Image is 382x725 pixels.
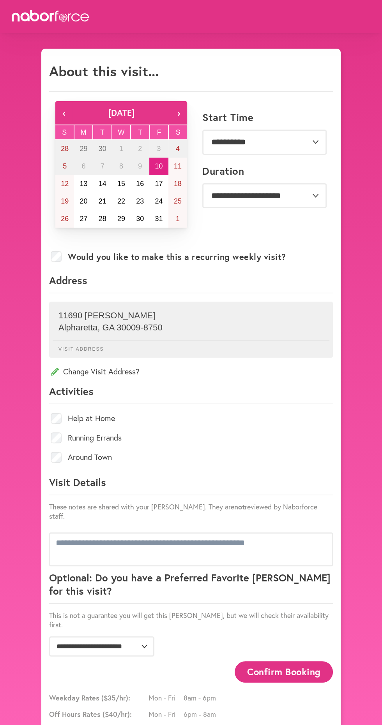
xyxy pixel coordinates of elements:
label: Duration [202,165,244,177]
abbr: October 23, 2025 [136,197,144,205]
button: October 11, 2025 [168,158,187,175]
button: September 30, 2025 [93,140,112,158]
abbr: September 28, 2025 [61,145,69,153]
abbr: Saturday [176,128,180,136]
p: This is not a guarantee you will get this [PERSON_NAME], but we will check their availability first. [49,611,333,629]
button: October 16, 2025 [131,175,149,193]
label: Around Town [68,453,112,461]
p: Optional: Do you have a Preferred Favorite [PERSON_NAME] for this visit? [49,571,333,604]
button: October 26, 2025 [55,210,74,228]
button: October 24, 2025 [149,193,168,210]
label: Running Errands [68,434,122,442]
button: October 21, 2025 [93,193,112,210]
abbr: October 2, 2025 [138,145,142,153]
span: Mon - Fri [149,709,184,719]
abbr: October 11, 2025 [174,162,182,170]
button: [DATE] [73,101,170,125]
button: October 19, 2025 [55,193,74,210]
button: October 5, 2025 [55,158,74,175]
p: Address [49,274,333,293]
abbr: October 21, 2025 [99,197,106,205]
button: October 1, 2025 [112,140,131,158]
abbr: Wednesday [118,128,125,136]
button: October 15, 2025 [112,175,131,193]
abbr: October 18, 2025 [174,180,182,188]
abbr: October 25, 2025 [174,197,182,205]
span: ($ 40 /hr): [103,709,132,719]
button: October 4, 2025 [168,140,187,158]
abbr: Monday [80,128,86,136]
abbr: October 5, 2025 [63,162,67,170]
p: 11690 [PERSON_NAME] [58,311,324,321]
abbr: October 7, 2025 [101,162,104,170]
button: October 18, 2025 [168,175,187,193]
span: 8am - 6pm [184,693,219,702]
button: October 12, 2025 [55,175,74,193]
p: Change Visit Address? [49,366,333,377]
abbr: October 28, 2025 [99,215,106,223]
button: October 20, 2025 [74,193,93,210]
abbr: October 3, 2025 [157,145,161,153]
abbr: October 9, 2025 [138,162,142,170]
abbr: October 22, 2025 [117,197,125,205]
button: October 23, 2025 [131,193,149,210]
span: Weekday Rates [49,693,147,702]
button: October 22, 2025 [112,193,131,210]
label: Would you like to make this a recurring weekly visit? [68,252,286,262]
abbr: October 13, 2025 [80,180,87,188]
abbr: October 26, 2025 [61,215,69,223]
button: Confirm Booking [235,661,333,683]
button: October 31, 2025 [149,210,168,228]
abbr: October 15, 2025 [117,180,125,188]
abbr: October 4, 2025 [176,145,180,153]
span: Off Hours Rates [49,709,147,719]
label: Start Time [202,111,253,123]
label: Help at Home [68,414,115,422]
abbr: September 30, 2025 [99,145,106,153]
abbr: October 1, 2025 [119,145,123,153]
h1: About this visit... [49,63,159,79]
strong: not [234,502,245,511]
button: October 28, 2025 [93,210,112,228]
abbr: October 10, 2025 [155,162,163,170]
button: October 8, 2025 [112,158,131,175]
span: Mon - Fri [149,693,184,702]
abbr: October 20, 2025 [80,197,87,205]
button: September 28, 2025 [55,140,74,158]
abbr: October 12, 2025 [61,180,69,188]
abbr: Tuesday [100,128,104,136]
button: October 27, 2025 [74,210,93,228]
button: October 6, 2025 [74,158,93,175]
abbr: October 30, 2025 [136,215,144,223]
abbr: October 27, 2025 [80,215,87,223]
button: October 17, 2025 [149,175,168,193]
button: October 9, 2025 [131,158,149,175]
abbr: October 17, 2025 [155,180,163,188]
button: › [170,101,187,125]
button: ‹ [55,101,73,125]
abbr: Thursday [138,128,142,136]
abbr: October 19, 2025 [61,197,69,205]
abbr: October 8, 2025 [119,162,123,170]
abbr: September 29, 2025 [80,145,87,153]
button: October 30, 2025 [131,210,149,228]
abbr: October 6, 2025 [81,162,85,170]
button: October 13, 2025 [74,175,93,193]
abbr: Friday [157,128,161,136]
abbr: October 29, 2025 [117,215,125,223]
button: October 3, 2025 [149,140,168,158]
p: Visit Details [49,476,333,495]
abbr: November 1, 2025 [176,215,180,223]
abbr: October 31, 2025 [155,215,163,223]
button: October 10, 2025 [149,158,168,175]
button: October 25, 2025 [168,193,187,210]
abbr: Sunday [62,128,67,136]
button: September 29, 2025 [74,140,93,158]
button: October 14, 2025 [93,175,112,193]
button: October 29, 2025 [112,210,131,228]
span: 6pm - 8am [184,709,219,719]
button: October 2, 2025 [131,140,149,158]
p: Visit Address [53,340,329,352]
abbr: October 16, 2025 [136,180,144,188]
abbr: October 14, 2025 [99,180,106,188]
